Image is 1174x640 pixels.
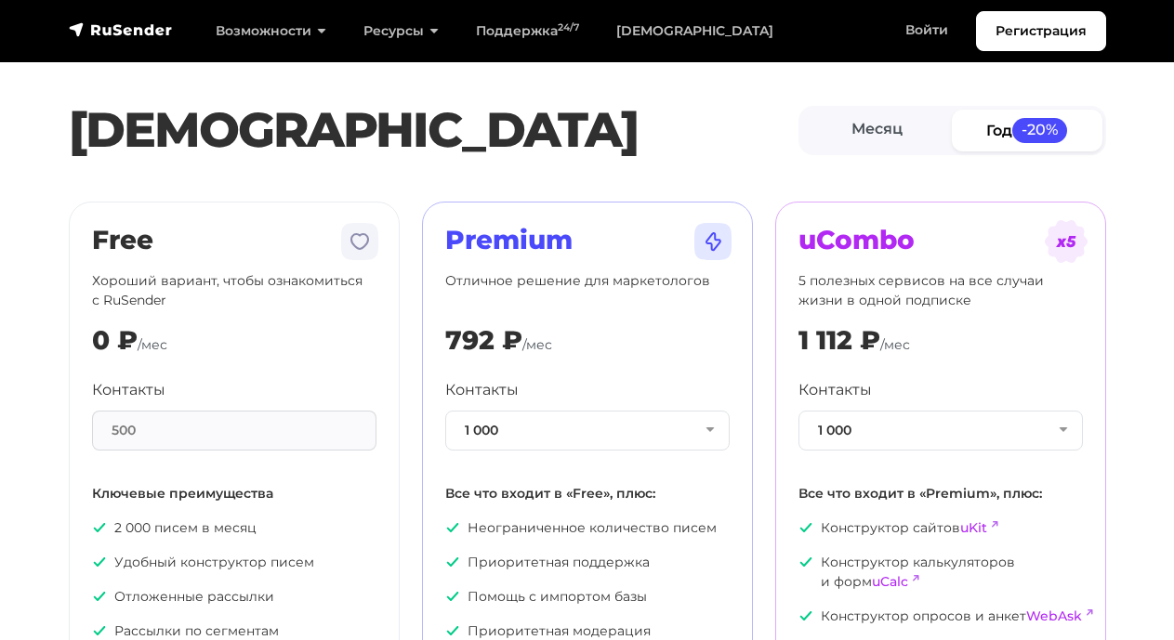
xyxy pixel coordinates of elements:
a: Ресурсы [345,12,457,50]
img: icon-ok.svg [92,520,107,535]
p: Отличное решение для маркетологов [445,271,730,310]
img: icon-ok.svg [92,589,107,604]
img: icon-ok.svg [445,589,460,604]
p: Все что входит в «Premium», плюс: [798,484,1083,503]
h2: Premium [445,225,730,256]
a: Год [952,110,1102,151]
p: 2 000 писем в месяц [92,518,376,538]
p: Конструктор сайтов [798,518,1083,538]
a: Поддержка24/7 [457,12,598,50]
p: Приоритетная поддержка [445,553,730,572]
p: Все что входит в «Free», плюс: [445,484,730,503]
p: Удобный конструктор писем [92,553,376,572]
a: WebAsk [1026,607,1082,624]
p: Отложенные рассылки [92,587,376,607]
img: tarif-free.svg [337,219,382,264]
a: uKit [960,519,987,536]
a: uCalc [872,573,908,590]
label: Контакты [798,379,872,401]
p: Конструктор опросов и анкет [798,607,1083,626]
a: Возможности [197,12,345,50]
h1: [DEMOGRAPHIC_DATA] [69,101,798,159]
label: Контакты [92,379,165,401]
div: 0 ₽ [92,325,138,357]
a: Месяц [802,110,953,151]
p: Ключевые преимущества [92,484,376,503]
label: Контакты [445,379,519,401]
img: icon-ok.svg [445,520,460,535]
button: 1 000 [445,411,730,451]
a: [DEMOGRAPHIC_DATA] [598,12,792,50]
img: icon-ok.svg [92,623,107,638]
p: Помощь с импортом базы [445,587,730,607]
p: Конструктор калькуляторов и форм [798,553,1083,592]
img: tarif-ucombo.svg [1044,219,1088,264]
a: Регистрация [976,11,1106,51]
img: icon-ok.svg [445,555,460,569]
span: /мес [138,336,167,353]
p: Хороший вариант, чтобы ознакомиться с RuSender [92,271,376,310]
p: 5 полезных сервисов на все случаи жизни в одной подписке [798,271,1083,310]
img: tarif-premium.svg [691,219,735,264]
sup: 24/7 [558,21,579,33]
div: 1 112 ₽ [798,325,880,357]
div: 792 ₽ [445,325,522,357]
img: icon-ok.svg [445,623,460,638]
span: /мес [522,336,552,353]
img: icon-ok.svg [798,520,813,535]
a: Войти [887,11,967,49]
p: Неограниченное количество писем [445,518,730,538]
h2: Free [92,225,376,256]
img: icon-ok.svg [798,555,813,569]
span: /мес [880,336,910,353]
img: icon-ok.svg [92,555,107,569]
button: 1 000 [798,411,1083,451]
span: -20% [1012,118,1068,143]
img: RuSender [69,20,173,39]
h2: uCombo [798,225,1083,256]
img: icon-ok.svg [798,608,813,623]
